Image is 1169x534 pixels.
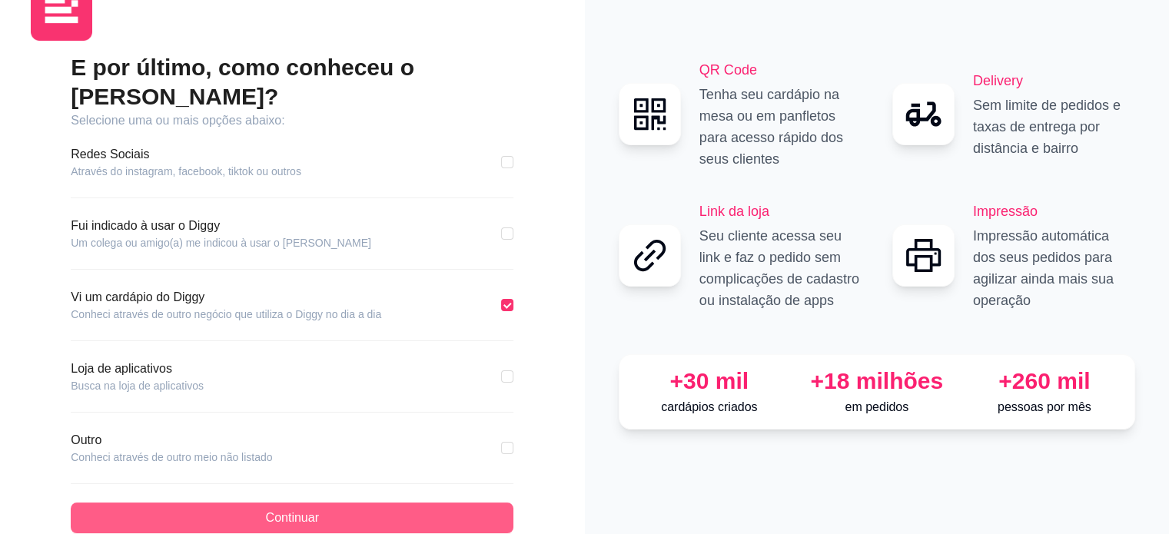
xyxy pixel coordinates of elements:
[699,201,862,222] h2: Link da loja
[71,53,513,111] h2: E por último, como conheceu o [PERSON_NAME]?
[71,111,513,130] article: Selecione uma ou mais opções abaixo:
[71,217,371,235] article: Fui indicado à usar o Diggy
[71,145,301,164] article: Redes Sociais
[71,235,371,250] article: Um colega ou amigo(a) me indicou à usar o [PERSON_NAME]
[71,378,204,393] article: Busca na loja de aplicativos
[699,59,862,81] h2: QR Code
[71,288,381,307] article: Vi um cardápio do Diggy
[71,360,204,378] article: Loja de aplicativos
[973,201,1135,222] h2: Impressão
[71,502,513,533] button: Continuar
[632,398,787,416] p: cardápios criados
[699,84,862,170] p: Tenha seu cardápio na mesa ou em panfletos para acesso rápido dos seus clientes
[799,398,955,416] p: em pedidos
[632,367,787,395] div: +30 mil
[71,449,272,465] article: Conheci através de outro meio não listado
[699,225,862,311] p: Seu cliente acessa seu link e faz o pedido sem complicações de cadastro ou instalação de apps
[71,431,272,449] article: Outro
[973,70,1135,91] h2: Delivery
[71,164,301,179] article: Através do instagram, facebook, tiktok ou outros
[967,367,1122,395] div: +260 mil
[973,95,1135,159] p: Sem limite de pedidos e taxas de entrega por distância e bairro
[266,509,319,527] span: Continuar
[967,398,1122,416] p: pessoas por mês
[973,225,1135,311] p: Impressão automática dos seus pedidos para agilizar ainda mais sua operação
[799,367,955,395] div: +18 milhões
[71,307,381,322] article: Conheci através de outro negócio que utiliza o Diggy no dia a dia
